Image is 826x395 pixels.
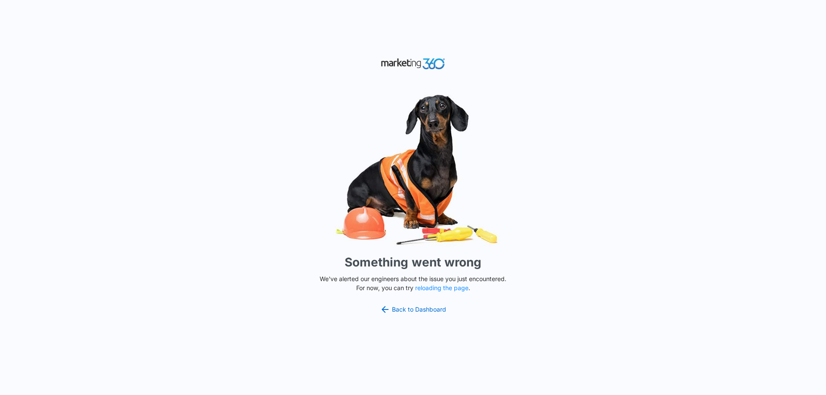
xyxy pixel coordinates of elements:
[380,304,446,315] a: Back to Dashboard
[345,253,481,271] h1: Something went wrong
[381,56,445,71] img: Marketing 360 Logo
[316,274,510,292] p: We've alerted our engineers about the issue you just encountered. For now, you can try .
[284,89,542,250] img: Sad Dog
[415,285,468,291] button: reloading the page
